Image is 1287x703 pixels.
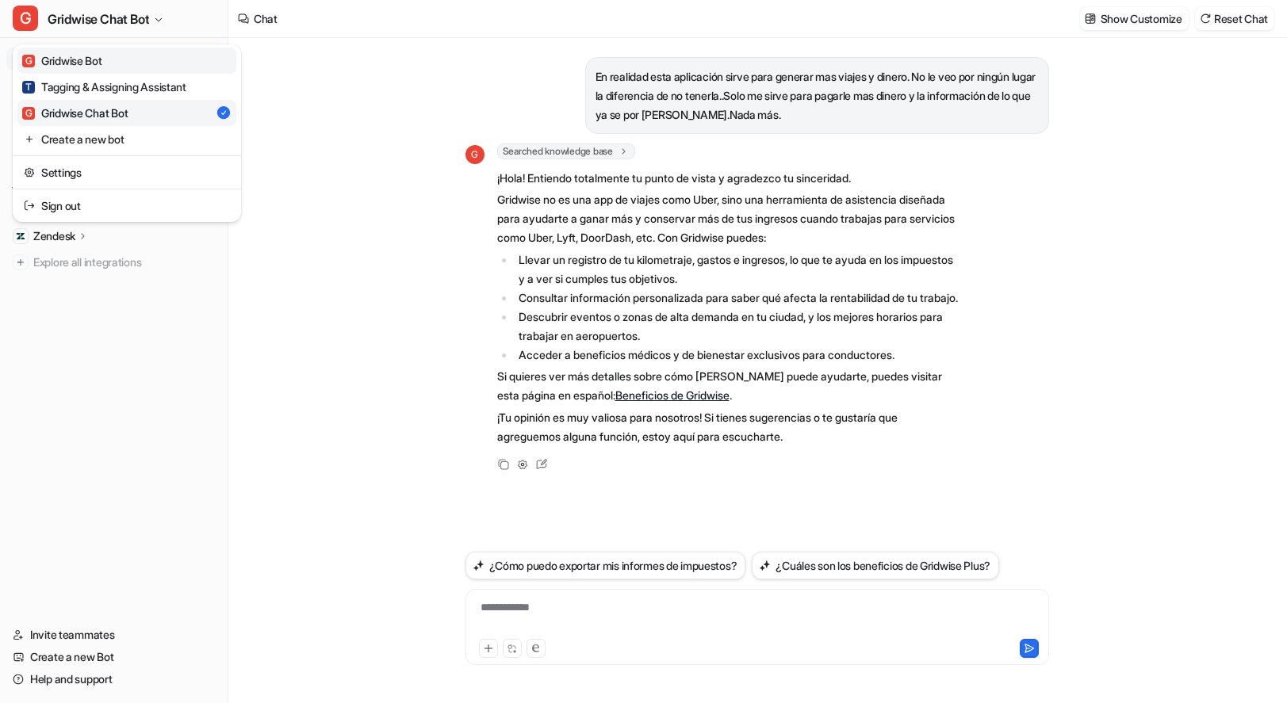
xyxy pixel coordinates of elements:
[22,55,35,67] span: G
[24,164,35,181] img: reset
[17,126,236,152] a: Create a new bot
[22,105,128,121] div: Gridwise Chat Bot
[24,131,35,147] img: reset
[13,44,241,222] div: GGridwise Chat Bot
[48,8,149,30] span: Gridwise Chat Bot
[13,6,38,31] span: G
[17,193,236,219] a: Sign out
[17,159,236,185] a: Settings
[22,52,102,69] div: Gridwise Bot
[22,78,186,95] div: Tagging & Assigning Assistant
[24,197,35,214] img: reset
[22,81,35,94] span: T
[22,107,35,120] span: G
